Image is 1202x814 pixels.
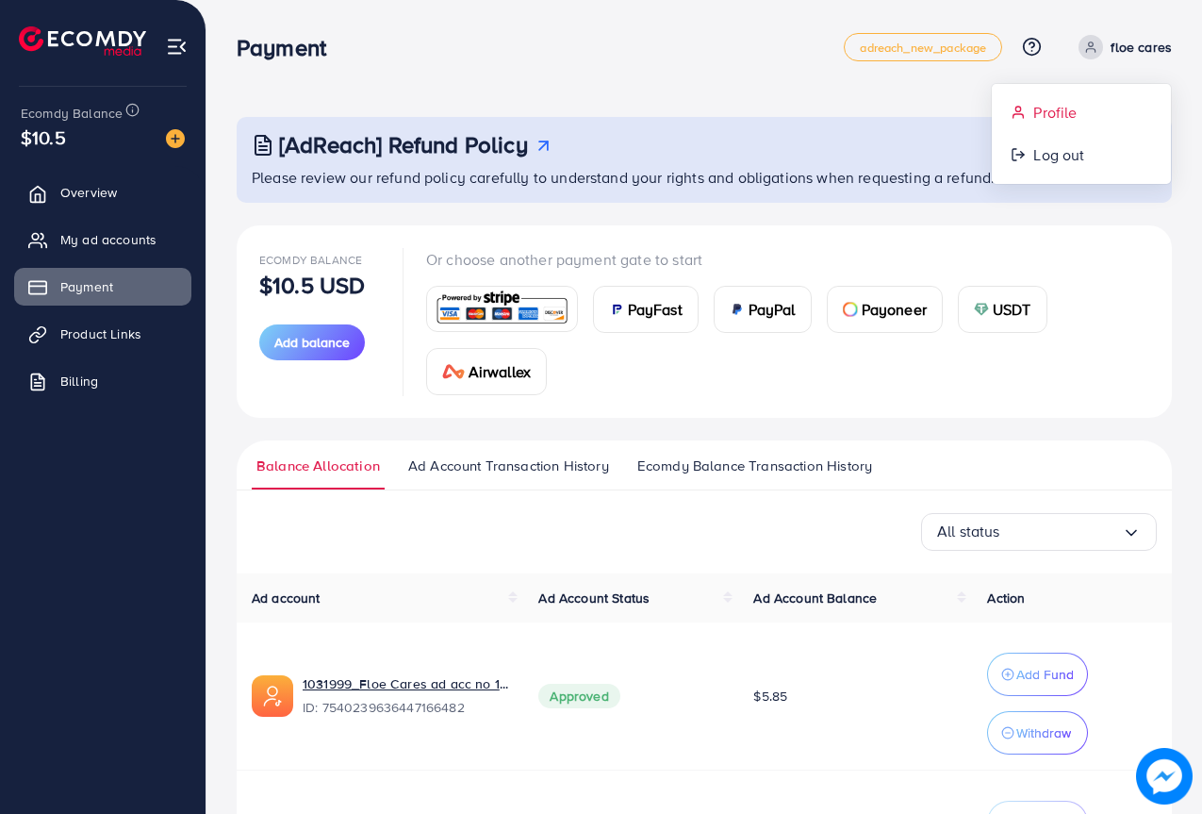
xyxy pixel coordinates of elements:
[60,324,141,343] span: Product Links
[1033,101,1077,124] span: Profile
[274,333,350,352] span: Add balance
[60,277,113,296] span: Payment
[1000,517,1122,546] input: Search for option
[628,298,683,321] span: PayFast
[749,298,796,321] span: PayPal
[303,674,508,718] div: <span class='underline'>1031999_Floe Cares ad acc no 1_1755598915786</span></br>7540239636447166482
[237,34,341,61] h3: Payment
[593,286,699,333] a: cardPayFast
[637,456,872,476] span: Ecomdy Balance Transaction History
[862,298,927,321] span: Payoneer
[426,348,547,395] a: cardAirwallex
[303,674,508,693] a: 1031999_Floe Cares ad acc no 1_1755598915786
[259,324,365,360] button: Add balance
[14,362,191,400] a: Billing
[60,372,98,390] span: Billing
[303,698,508,717] span: ID: 7540239636447166482
[60,183,117,202] span: Overview
[442,364,465,379] img: card
[609,302,624,317] img: card
[469,360,531,383] span: Airwallex
[827,286,943,333] a: cardPayoneer
[14,174,191,211] a: Overview
[921,513,1157,551] div: Search for option
[987,711,1088,755] button: Withdraw
[993,298,1031,321] span: USDT
[21,124,66,151] span: $10.5
[19,26,146,56] img: logo
[279,131,528,158] h3: [AdReach] Refund Policy
[259,252,362,268] span: Ecomdy Balance
[259,274,365,296] p: $10.5 USD
[14,315,191,353] a: Product Links
[538,589,650,607] span: Ad Account Status
[60,230,156,249] span: My ad accounts
[408,456,609,476] span: Ad Account Transaction History
[844,33,1002,61] a: adreach_new_package
[987,589,1025,607] span: Action
[433,289,571,329] img: card
[14,221,191,258] a: My ad accounts
[958,286,1047,333] a: cardUSDT
[166,36,188,58] img: menu
[987,653,1088,696] button: Add Fund
[843,302,858,317] img: card
[1016,722,1071,744] p: Withdraw
[256,456,380,476] span: Balance Allocation
[14,268,191,306] a: Payment
[166,129,185,148] img: image
[21,104,123,123] span: Ecomdy Balance
[937,517,1000,546] span: All status
[252,166,1161,189] p: Please review our refund policy carefully to understand your rights and obligations when requesti...
[426,286,578,332] a: card
[730,302,745,317] img: card
[753,687,787,706] span: $5.85
[714,286,812,333] a: cardPayPal
[860,42,986,54] span: adreach_new_package
[991,83,1172,185] ul: floe cares
[1016,663,1074,686] p: Add Fund
[1111,36,1172,58] p: floe cares
[252,589,321,607] span: Ad account
[538,684,619,708] span: Approved
[1071,35,1172,59] a: floe cares
[1142,754,1187,799] img: image
[252,675,293,717] img: ic-ads-acc.e4c84228.svg
[974,302,989,317] img: card
[1033,143,1084,166] span: Log out
[753,589,877,607] span: Ad Account Balance
[426,248,1149,271] p: Or choose another payment gate to start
